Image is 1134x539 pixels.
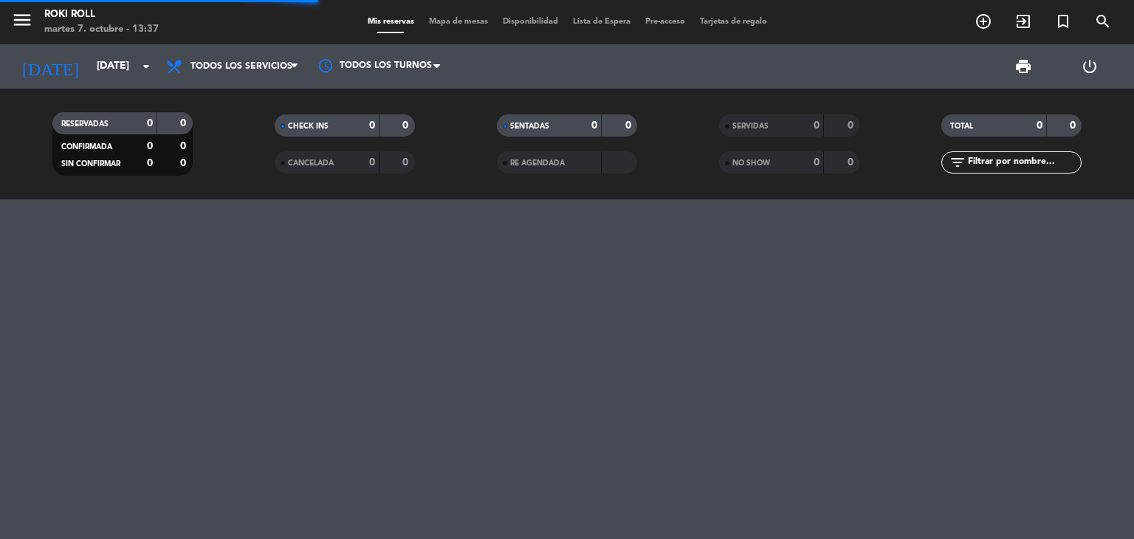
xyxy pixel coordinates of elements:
span: SERVIDAS [732,123,769,130]
span: Todos los servicios [190,61,292,72]
span: SIN CONFIRMAR [61,160,120,168]
span: SENTADAS [510,123,549,130]
strong: 0 [369,157,375,168]
button: menu [11,9,33,36]
i: search [1094,13,1112,30]
span: RESERVADAS [61,120,109,128]
i: menu [11,9,33,31]
span: RE AGENDADA [510,159,565,167]
span: CANCELADA [288,159,334,167]
span: NO SHOW [732,159,770,167]
strong: 0 [180,118,189,128]
span: TOTAL [950,123,973,130]
strong: 0 [402,120,411,131]
span: CONFIRMADA [61,143,112,151]
strong: 0 [369,120,375,131]
strong: 0 [147,118,153,128]
strong: 0 [147,141,153,151]
span: Mapa de mesas [422,18,495,26]
span: CHECK INS [288,123,329,130]
strong: 0 [625,120,634,131]
span: print [1014,58,1032,75]
div: martes 7. octubre - 13:37 [44,22,159,37]
span: Disponibilidad [495,18,566,26]
i: power_settings_new [1081,58,1099,75]
i: [DATE] [11,50,89,83]
strong: 0 [1070,120,1079,131]
span: Mis reservas [360,18,422,26]
input: Filtrar por nombre... [966,154,1081,171]
strong: 0 [402,157,411,168]
strong: 0 [180,141,189,151]
strong: 0 [1037,120,1042,131]
strong: 0 [591,120,597,131]
span: Lista de Espera [566,18,638,26]
span: Tarjetas de regalo [693,18,774,26]
div: LOG OUT [1056,44,1123,89]
div: Roki Roll [44,7,159,22]
i: turned_in_not [1054,13,1072,30]
i: add_circle_outline [975,13,992,30]
strong: 0 [814,120,819,131]
strong: 0 [180,158,189,168]
strong: 0 [814,157,819,168]
span: Pre-acceso [638,18,693,26]
strong: 0 [848,120,856,131]
strong: 0 [147,158,153,168]
i: filter_list [949,154,966,171]
i: exit_to_app [1014,13,1032,30]
i: arrow_drop_down [137,58,155,75]
strong: 0 [848,157,856,168]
